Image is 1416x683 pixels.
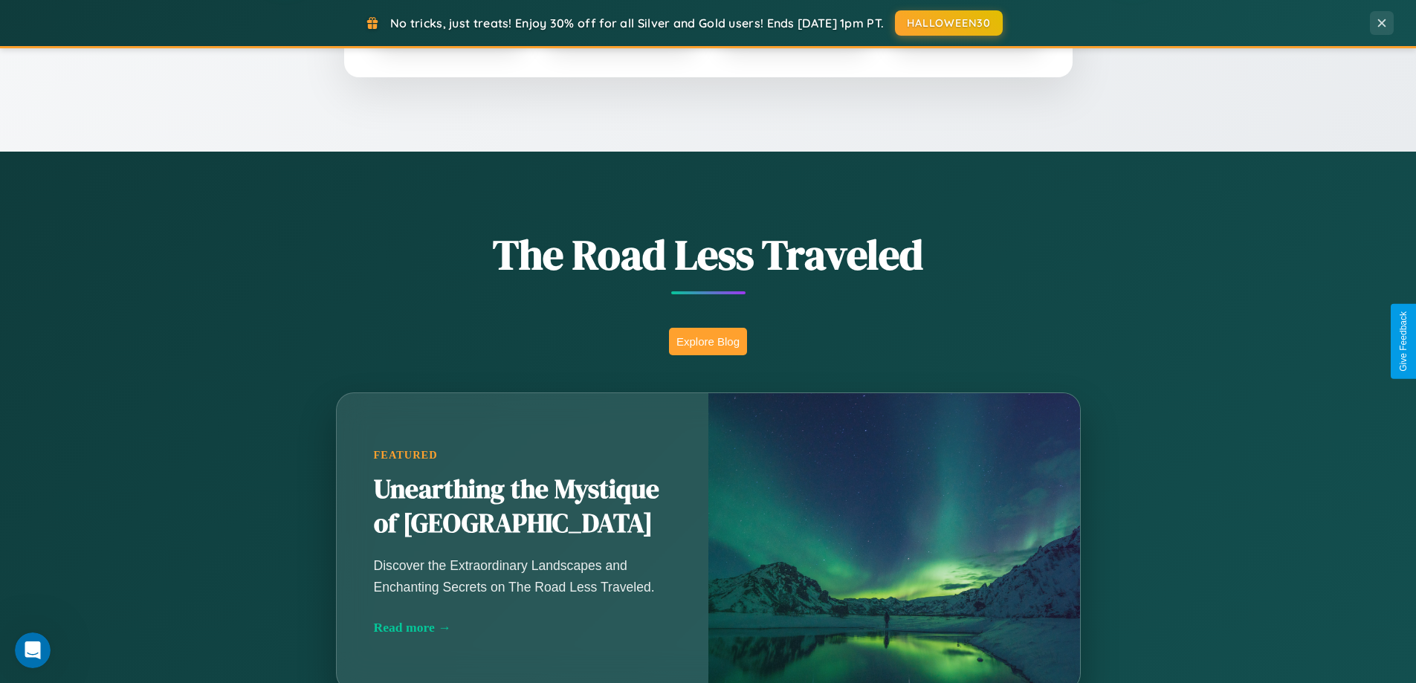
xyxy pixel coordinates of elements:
iframe: Intercom live chat [15,632,51,668]
h1: The Road Less Traveled [262,226,1154,283]
div: Read more → [374,620,671,635]
span: No tricks, just treats! Enjoy 30% off for all Silver and Gold users! Ends [DATE] 1pm PT. [390,16,884,30]
div: Give Feedback [1398,311,1409,372]
h2: Unearthing the Mystique of [GEOGRAPHIC_DATA] [374,473,671,541]
p: Discover the Extraordinary Landscapes and Enchanting Secrets on The Road Less Traveled. [374,555,671,597]
button: HALLOWEEN30 [895,10,1003,36]
button: Explore Blog [669,328,747,355]
div: Featured [374,449,671,462]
